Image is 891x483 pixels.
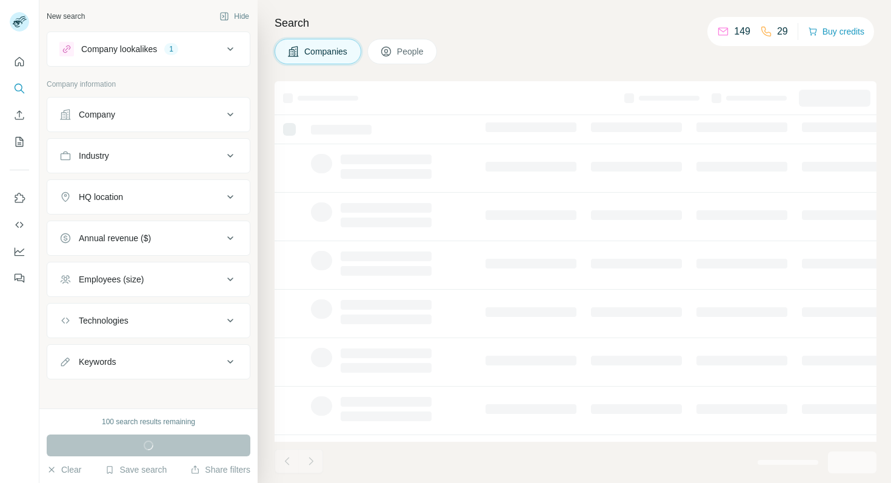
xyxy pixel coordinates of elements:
button: Share filters [190,464,250,476]
button: Industry [47,141,250,170]
button: Technologies [47,306,250,335]
span: Companies [304,45,349,58]
div: 100 search results remaining [102,416,195,427]
button: Use Surfe API [10,214,29,236]
button: HQ location [47,182,250,212]
button: Search [10,78,29,99]
p: 149 [734,24,750,39]
button: Feedback [10,267,29,289]
p: Company information [47,79,250,90]
button: Use Surfe on LinkedIn [10,187,29,209]
button: Quick start [10,51,29,73]
button: Save search [105,464,167,476]
div: Technologies [79,315,128,327]
div: Annual revenue ($) [79,232,151,244]
button: Annual revenue ($) [47,224,250,253]
div: 1 [164,44,178,55]
h4: Search [275,15,876,32]
button: Employees (size) [47,265,250,294]
button: My lists [10,131,29,153]
div: Industry [79,150,109,162]
div: Company lookalikes [81,43,157,55]
div: Employees (size) [79,273,144,285]
button: Clear [47,464,81,476]
button: Dashboard [10,241,29,262]
div: HQ location [79,191,123,203]
button: Enrich CSV [10,104,29,126]
span: People [397,45,425,58]
button: Company lookalikes1 [47,35,250,64]
button: Company [47,100,250,129]
button: Keywords [47,347,250,376]
div: Company [79,108,115,121]
p: 29 [777,24,788,39]
div: New search [47,11,85,22]
button: Buy credits [808,23,864,40]
div: Keywords [79,356,116,368]
button: Hide [211,7,258,25]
